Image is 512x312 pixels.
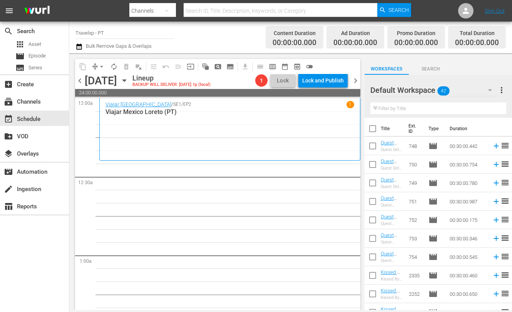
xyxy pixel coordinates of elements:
span: Episode [428,197,438,206]
p: / [171,102,173,107]
th: Title [381,118,404,139]
span: preview_outlined [293,63,301,70]
span: compress [91,63,99,70]
td: 00:30:00.650 [447,285,489,303]
span: Create [4,80,13,89]
span: VOD [4,132,13,141]
span: 24 hours Lineup View is OFF [303,60,316,73]
span: Select an event to delete [120,60,132,73]
td: 00:30:00.754 [447,155,489,174]
span: Day Calendar View [251,59,266,74]
span: Episode [28,52,46,60]
td: 753 [406,229,425,248]
a: Quest Amritsar (PT) [381,195,400,213]
a: Quest Delhi 1(PT) [381,140,397,157]
span: toggle_off [306,63,313,70]
div: Promo Duration [394,28,438,39]
td: 754 [406,248,425,266]
td: 00:30:00.987 [447,192,489,211]
span: Search [388,3,409,17]
span: reorder [500,233,510,243]
span: Episode [428,252,438,262]
td: 748 [406,137,425,155]
td: 2335 [406,266,425,285]
span: Episode [428,160,438,169]
span: menu [5,6,14,15]
th: Type [424,118,445,139]
p: EP2 [183,102,191,107]
span: Overlays [4,149,13,158]
td: 00:30:00.545 [447,248,489,266]
span: 00:00:00.000 [394,39,438,47]
div: Quest Lucknow 2 [381,258,403,263]
td: 752 [406,211,425,229]
span: calendar_view_week_outlined [269,63,276,70]
span: Clear Lineup [132,60,145,73]
p: Viajar Mexico Loreto (PT) [105,108,354,116]
a: Quest Lucknow 1 (PT) [381,232,400,250]
svg: Add to Schedule [492,271,500,280]
svg: Add to Schedule [492,197,500,206]
span: date_range_outlined [281,63,289,70]
span: reorder [500,159,510,169]
span: Search [409,65,453,73]
span: Week Calendar View [266,60,279,73]
span: reorder [500,178,510,187]
svg: Add to Schedule [492,290,500,298]
span: Episode [428,178,438,188]
span: reorder [500,252,510,261]
td: 749 [406,174,425,192]
span: Remove Gaps & Overlaps [89,60,108,73]
td: 00:30:00.780 [447,174,489,192]
div: Lock and Publish [302,74,344,87]
a: Kissed By The Sea Penghu Island, [GEOGRAPHIC_DATA] (PT) [381,269,402,310]
svg: Add to Schedule [492,179,500,187]
span: Episode [15,52,25,61]
span: Episode [428,215,438,225]
span: arrow_drop_down [98,63,105,70]
span: subtitles_outlined [226,63,234,70]
span: 00:00:00.000 [273,39,316,47]
span: Loop Content [108,60,120,73]
span: Search [4,27,13,36]
button: Search [377,3,411,17]
span: Bulk Remove Gaps & Overlaps [85,43,152,49]
a: Quest Delhi 2 (PT) [381,177,397,194]
span: Workspaces [365,65,409,73]
p: SE1 / [173,102,183,107]
span: Create Series Block [224,60,236,73]
td: 00:30:00.346 [447,229,489,248]
span: Asset [28,40,41,48]
span: 24:00:00.000 [75,89,360,97]
div: Ad Duration [333,28,377,39]
div: Total Duration [455,28,499,39]
p: 1 [349,102,351,107]
span: Lock [274,77,292,85]
div: Kissed By The Sea [GEOGRAPHIC_DATA], [GEOGRAPHIC_DATA] [381,295,403,300]
span: Fill episodes with ad slates [172,60,184,73]
span: Reports [4,202,13,211]
span: Asset [15,40,25,49]
span: Episode [428,289,438,299]
span: auto_awesome_motion_outlined [202,63,209,70]
div: Quest Delhi 2, [GEOGRAPHIC_DATA] [381,184,403,189]
svg: Add to Schedule [492,142,500,150]
a: Viajar [GEOGRAPHIC_DATA] [105,101,171,107]
svg: Add to Schedule [492,216,500,224]
span: Series [28,64,42,72]
div: [DATE] [85,74,117,87]
div: Quest Lucknow 1 [381,240,403,245]
span: Episode [428,234,438,243]
button: Lock and Publish [298,74,348,87]
a: Quest Lucknow 2(PT) [381,251,400,268]
svg: Add to Schedule [492,160,500,169]
span: Schedule [4,114,13,124]
span: chevron_right [351,76,360,86]
a: Quest Hoshiarpur (PT) [381,214,400,231]
span: View Backup [291,60,303,73]
th: Ext. ID [404,118,424,139]
span: Channels [4,97,13,106]
span: reorder [500,289,510,298]
span: autorenew_outlined [110,63,118,70]
span: Episode [428,141,438,151]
